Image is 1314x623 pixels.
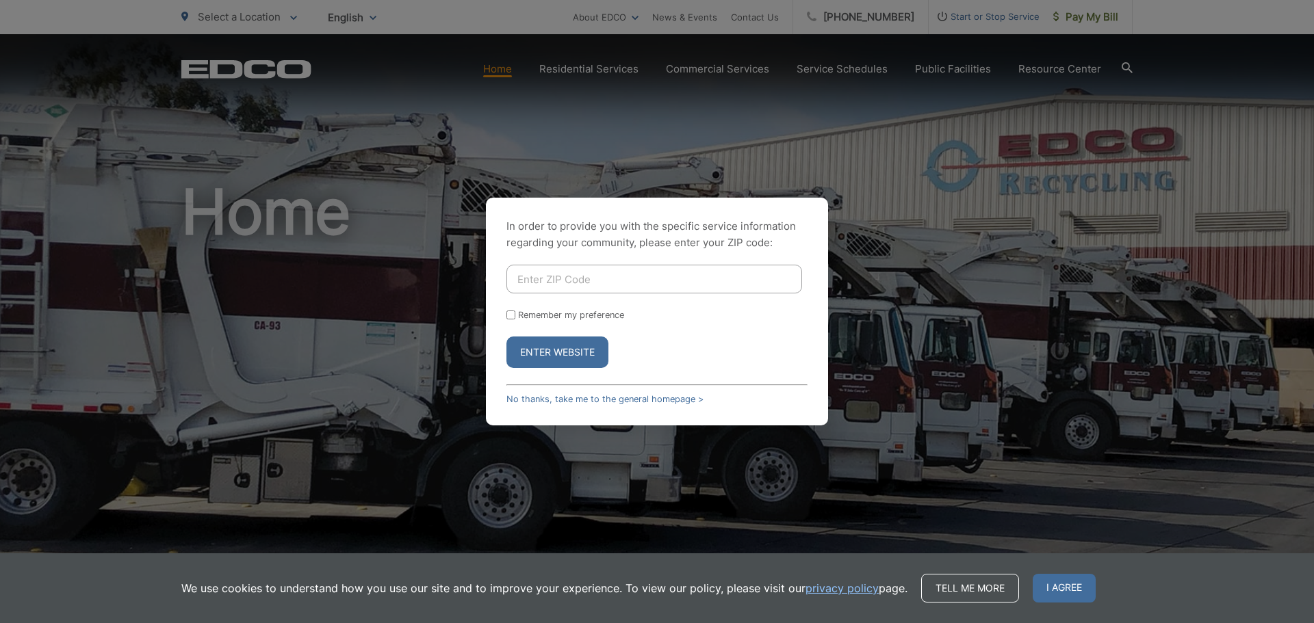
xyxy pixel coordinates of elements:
[806,580,879,596] a: privacy policy
[506,394,704,404] a: No thanks, take me to the general homepage >
[518,310,624,320] label: Remember my preference
[921,574,1019,602] a: Tell me more
[506,336,608,368] button: Enter Website
[506,218,808,251] p: In order to provide you with the specific service information regarding your community, please en...
[506,265,802,293] input: Enter ZIP Code
[181,580,907,596] p: We use cookies to understand how you use our site and to improve your experience. To view our pol...
[1033,574,1096,602] span: I agree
